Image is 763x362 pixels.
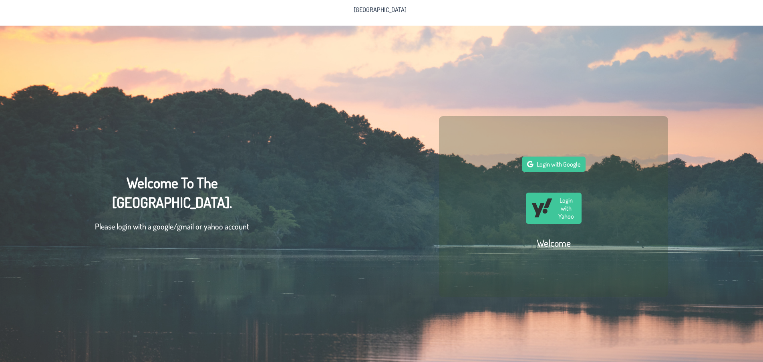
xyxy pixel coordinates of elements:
h2: Welcome [537,237,571,249]
span: Login with Yahoo [556,196,576,220]
button: Login with Google [522,157,586,172]
div: Welcome To The [GEOGRAPHIC_DATA]. [95,173,249,240]
li: Pine Lake Park [349,3,411,16]
p: Please login with a google/gmail or yahoo account [95,220,249,232]
span: Login with Google [537,160,580,168]
span: [GEOGRAPHIC_DATA] [354,6,407,13]
a: [GEOGRAPHIC_DATA] [349,3,411,16]
button: Login with Yahoo [526,193,582,224]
